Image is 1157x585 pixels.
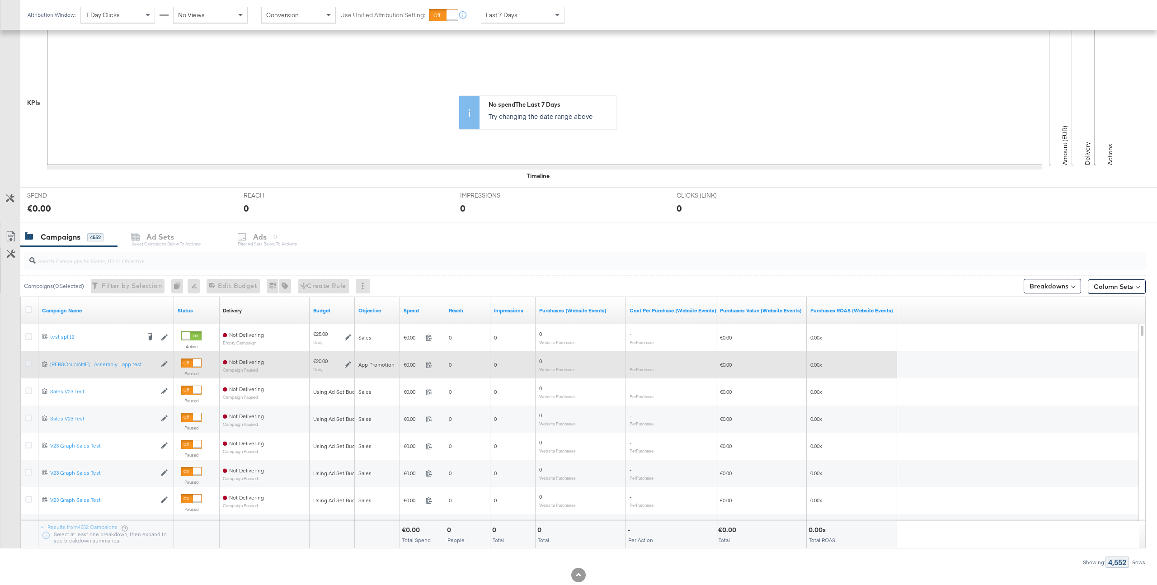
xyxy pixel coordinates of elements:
[494,361,497,368] span: 0
[449,443,452,449] span: 0
[178,307,216,314] a: Shows the current state of your Ad Campaign.
[630,394,654,399] sub: Per Purchase
[266,11,299,19] span: Conversion
[358,307,396,314] a: Your campaign's objective.
[630,475,654,481] sub: Per Purchase
[720,307,803,314] a: The total value of the purchase actions tracked by your Custom Audience pixel on your website aft...
[539,394,576,399] sub: Website Purchases
[358,361,395,368] span: App Promotion
[720,443,732,449] span: €0.00
[223,340,264,345] sub: Empty Campaign
[1105,557,1129,568] div: 4,552
[313,367,323,372] sub: Daily
[181,344,202,349] label: Active
[313,307,351,314] a: The maximum amount you're willing to spend on your ads, on average each day or over the lifetime ...
[24,282,84,290] div: Campaigns ( 0 Selected)
[539,330,542,337] span: 0
[492,526,499,534] div: 0
[494,415,497,422] span: 0
[677,202,682,215] div: 0
[50,333,141,342] a: test split2
[630,330,631,337] span: -
[41,232,80,242] div: Campaigns
[630,421,654,426] sub: Per Purchase
[809,537,835,543] span: Total ROAS
[1088,279,1146,294] button: Column Sets
[358,415,372,422] span: Sales
[460,202,466,215] div: 0
[630,502,654,508] sub: Per Purchase
[50,415,156,423] a: Sales V23 Test
[50,442,156,449] div: V23 Graph Sales Test
[358,334,372,341] span: Sales
[313,388,363,396] div: Using Ad Set Budget
[449,388,452,395] span: 0
[223,503,264,508] sub: Campaign Paused
[630,412,631,419] span: -
[50,442,156,450] a: V23 Graph Sales Test
[539,493,542,500] span: 0
[494,497,497,504] span: 0
[719,537,730,543] span: Total
[404,415,422,422] span: €0.00
[720,361,732,368] span: €0.00
[718,526,739,534] div: €0.00
[628,537,653,543] span: Per Action
[539,502,576,508] sub: Website Purchases
[50,469,156,476] div: V23 Graph Sales Test
[223,422,264,427] sub: Campaign Paused
[50,333,141,340] div: test split2
[313,358,328,365] div: €20.00
[810,361,822,368] span: 0.00x
[50,388,156,396] a: Sales V23 Test
[449,361,452,368] span: 0
[720,334,732,341] span: €0.00
[810,334,822,341] span: 0.00x
[178,11,205,19] span: No Views
[27,202,51,215] div: €0.00
[181,479,202,485] label: Paused
[223,307,242,314] div: Delivery
[630,385,631,392] span: -
[539,466,542,473] span: 0
[229,467,264,474] span: Not Delivering
[493,537,504,543] span: Total
[810,497,822,504] span: 0.00x
[244,202,249,215] div: 0
[810,388,822,395] span: 0.00x
[358,388,372,395] span: Sales
[229,359,264,365] span: Not Delivering
[404,443,422,449] span: €0.00
[181,452,202,458] label: Paused
[358,497,372,504] span: Sales
[27,12,76,18] div: Attribution Window:
[229,331,264,338] span: Not Delivering
[630,466,631,473] span: -
[223,307,242,314] a: Reflects the ability of your Ad Campaign to achieve delivery based on ad states, schedule and bud...
[630,367,654,372] sub: Per Purchase
[539,358,542,364] span: 0
[223,395,264,400] sub: Campaign Paused
[494,443,497,449] span: 0
[313,470,363,477] div: Using Ad Set Budget
[181,425,202,431] label: Paused
[404,361,422,368] span: €0.00
[720,415,732,422] span: €0.00
[539,439,542,446] span: 0
[539,307,622,314] a: The number of times a purchase was made tracked by your Custom Audience pixel on your website aft...
[1132,559,1146,566] div: Rows
[630,340,654,345] sub: Per Purchase
[87,233,103,241] div: 4552
[486,11,517,19] span: Last 7 Days
[50,361,156,368] a: [PERSON_NAME] - Assembly - app test
[27,191,95,200] span: SPEND
[223,368,264,373] sub: Campaign Paused
[223,449,264,454] sub: Campaign Paused
[628,526,633,534] div: -
[489,112,612,121] p: Try changing the date range above
[720,497,732,504] span: €0.00
[677,191,744,200] span: CLICKS (LINK)
[404,497,422,504] span: €0.00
